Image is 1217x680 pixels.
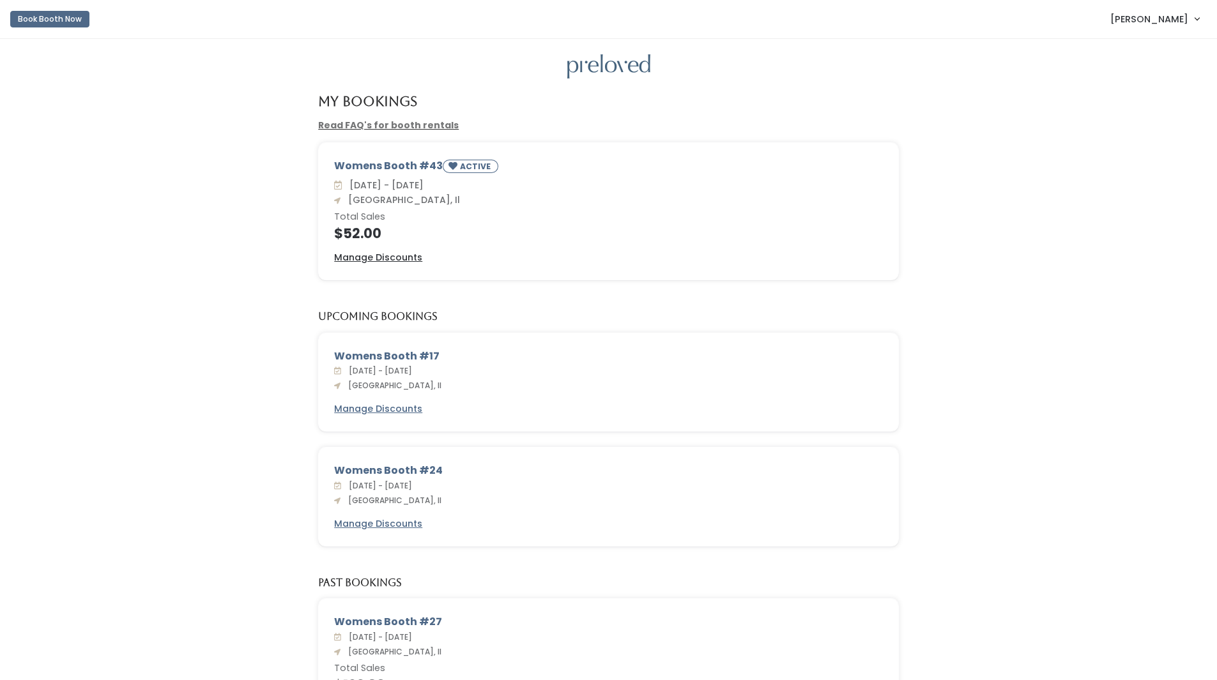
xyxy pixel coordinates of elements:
[334,349,883,364] div: Womens Booth #17
[334,251,422,264] a: Manage Discounts
[334,158,883,178] div: Womens Booth #43
[344,631,412,642] span: [DATE] - [DATE]
[1098,5,1212,33] a: [PERSON_NAME]
[10,5,89,33] a: Book Booth Now
[334,517,422,530] u: Manage Discounts
[343,646,441,657] span: [GEOGRAPHIC_DATA], Il
[318,577,402,589] h5: Past Bookings
[343,193,460,206] span: [GEOGRAPHIC_DATA], Il
[318,311,438,322] h5: Upcoming Bookings
[567,54,650,79] img: preloved logo
[334,614,883,630] div: Womens Booth #27
[334,517,422,531] a: Manage Discounts
[334,402,422,415] u: Manage Discounts
[318,119,459,132] a: Read FAQ's for booth rentals
[334,226,883,241] h4: $52.00
[1110,12,1188,26] span: [PERSON_NAME]
[334,212,883,222] h6: Total Sales
[343,495,441,506] span: [GEOGRAPHIC_DATA], Il
[344,480,412,491] span: [DATE] - [DATE]
[334,463,883,478] div: Womens Booth #24
[344,179,424,192] span: [DATE] - [DATE]
[343,380,441,391] span: [GEOGRAPHIC_DATA], Il
[344,365,412,376] span: [DATE] - [DATE]
[318,94,417,109] h4: My Bookings
[334,402,422,416] a: Manage Discounts
[334,663,883,674] h6: Total Sales
[460,161,493,172] small: ACTIVE
[10,11,89,27] button: Book Booth Now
